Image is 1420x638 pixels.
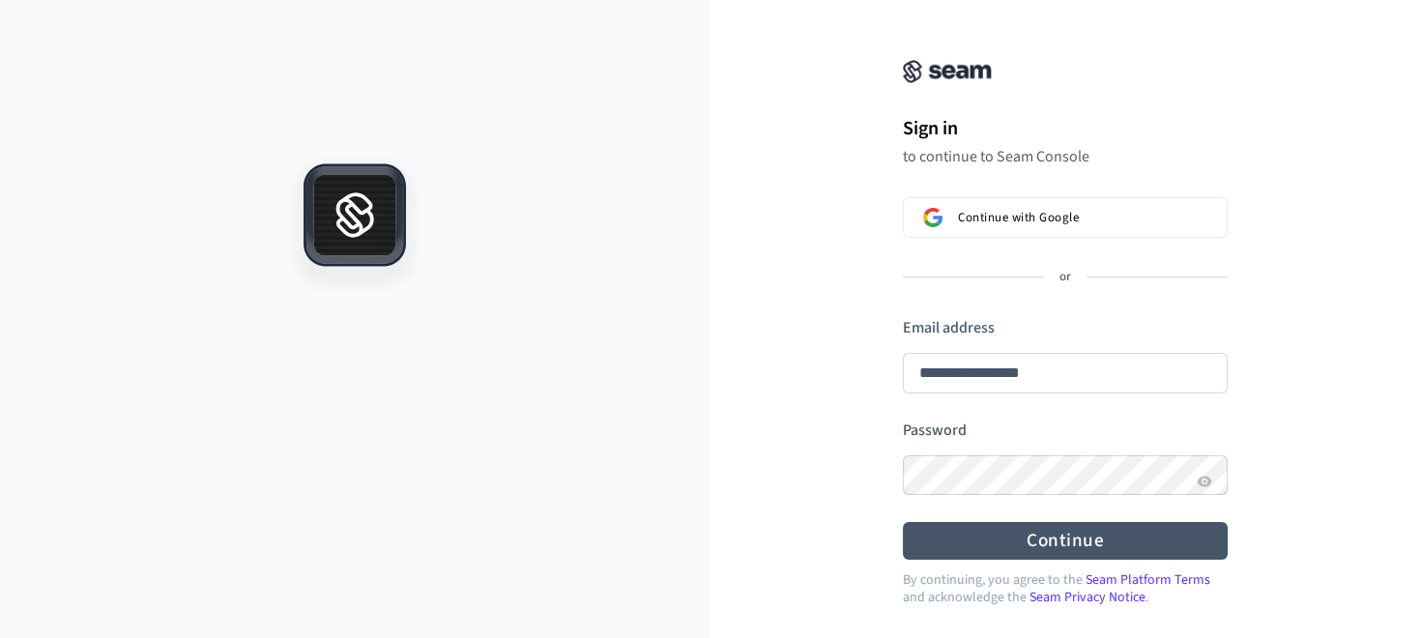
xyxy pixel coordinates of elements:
a: Seam Privacy Notice [1029,588,1145,607]
button: Show password [1193,470,1216,493]
a: Seam Platform Terms [1086,570,1210,590]
span: Continue with Google [958,210,1079,225]
label: Password [903,420,967,441]
p: or [1059,269,1071,286]
p: By continuing, you agree to the and acknowledge the . [903,571,1228,606]
p: to continue to Seam Console [903,147,1228,166]
h1: Sign in [903,114,1228,143]
img: Sign in with Google [923,208,942,227]
img: Seam Console [903,60,992,83]
button: Sign in with GoogleContinue with Google [903,197,1228,238]
button: Continue [903,522,1228,560]
label: Email address [903,317,995,338]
